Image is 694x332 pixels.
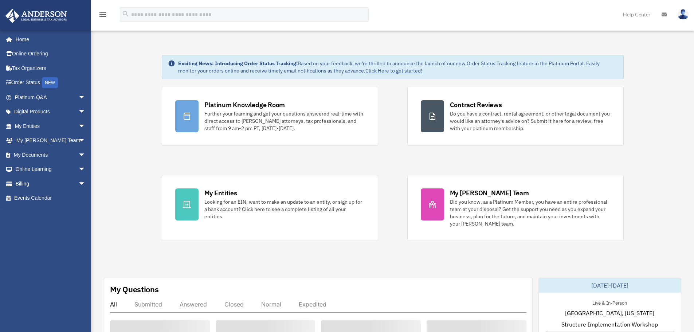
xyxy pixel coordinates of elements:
a: My Entities Looking for an EIN, want to make an update to an entity, or sign up for a bank accoun... [162,175,378,241]
span: arrow_drop_down [78,133,93,148]
div: My [PERSON_NAME] Team [450,188,529,198]
div: Did you know, as a Platinum Member, you have an entire professional team at your disposal? Get th... [450,198,610,227]
i: menu [98,10,107,19]
div: Answered [180,301,207,308]
a: Home [5,32,93,47]
a: Click Here to get started! [365,67,422,74]
div: Normal [261,301,281,308]
span: arrow_drop_down [78,176,93,191]
div: Closed [224,301,244,308]
div: My Questions [110,284,159,295]
i: search [122,10,130,18]
a: Digital Productsarrow_drop_down [5,105,97,119]
a: Events Calendar [5,191,97,206]
div: Expedited [299,301,326,308]
span: arrow_drop_down [78,105,93,120]
div: My Entities [204,188,237,198]
a: My Documentsarrow_drop_down [5,148,97,162]
a: Billingarrow_drop_down [5,176,97,191]
div: Do you have a contract, rental agreement, or other legal document you would like an attorney's ad... [450,110,610,132]
div: Live & In-Person [587,298,633,306]
img: User Pic [678,9,689,20]
a: menu [98,13,107,19]
div: Contract Reviews [450,100,502,109]
a: Platinum Knowledge Room Further your learning and get your questions answered real-time with dire... [162,87,378,146]
a: Platinum Q&Aarrow_drop_down [5,90,97,105]
div: [DATE]-[DATE] [539,278,681,293]
div: NEW [42,77,58,88]
div: All [110,301,117,308]
div: Looking for an EIN, want to make an update to an entity, or sign up for a bank account? Click her... [204,198,365,220]
span: arrow_drop_down [78,148,93,163]
div: Platinum Knowledge Room [204,100,285,109]
div: Based on your feedback, we're thrilled to announce the launch of our new Order Status Tracking fe... [178,60,617,74]
span: arrow_drop_down [78,162,93,177]
a: Contract Reviews Do you have a contract, rental agreement, or other legal document you would like... [407,87,624,146]
img: Anderson Advisors Platinum Portal [3,9,69,23]
span: arrow_drop_down [78,119,93,134]
span: arrow_drop_down [78,90,93,105]
a: My [PERSON_NAME] Teamarrow_drop_down [5,133,97,148]
a: My [PERSON_NAME] Team Did you know, as a Platinum Member, you have an entire professional team at... [407,175,624,241]
a: Tax Organizers [5,61,97,75]
a: My Entitiesarrow_drop_down [5,119,97,133]
a: Online Learningarrow_drop_down [5,162,97,177]
span: Structure Implementation Workshop [561,320,658,329]
a: Online Ordering [5,47,97,61]
div: Further your learning and get your questions answered real-time with direct access to [PERSON_NAM... [204,110,365,132]
a: Order StatusNEW [5,75,97,90]
div: Submitted [134,301,162,308]
strong: Exciting News: Introducing Order Status Tracking! [178,60,298,67]
span: [GEOGRAPHIC_DATA], [US_STATE] [565,309,654,317]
